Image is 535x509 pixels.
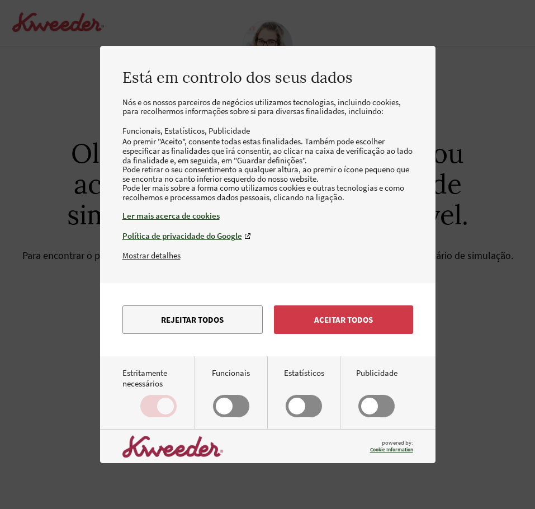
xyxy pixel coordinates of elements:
[164,125,209,136] li: Estatísticos
[122,250,181,261] button: Mostrar detalhes
[356,367,397,418] label: Publicidade
[370,446,413,453] a: Cookie Information
[122,305,263,334] button: Rejeitar todos
[100,283,435,356] div: menu
[370,439,413,453] span: powered by:
[122,210,413,221] a: Ler mais acerca de cookies
[274,305,413,334] button: Aceitar todos
[122,98,413,251] div: Nós e os nossos parceiros de negócios utilizamos tecnologias, incluindo cookies, para recolhermos...
[209,125,250,136] li: Publicidade
[122,230,413,241] a: Política de privacidade do Google
[122,125,164,136] li: Funcionais
[122,68,413,86] h2: Está em controlo dos seus dados
[212,367,250,418] label: Funcionais
[284,367,324,418] label: Estatísticos
[122,435,223,457] img: logo
[122,367,195,418] label: Estritamente necessários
